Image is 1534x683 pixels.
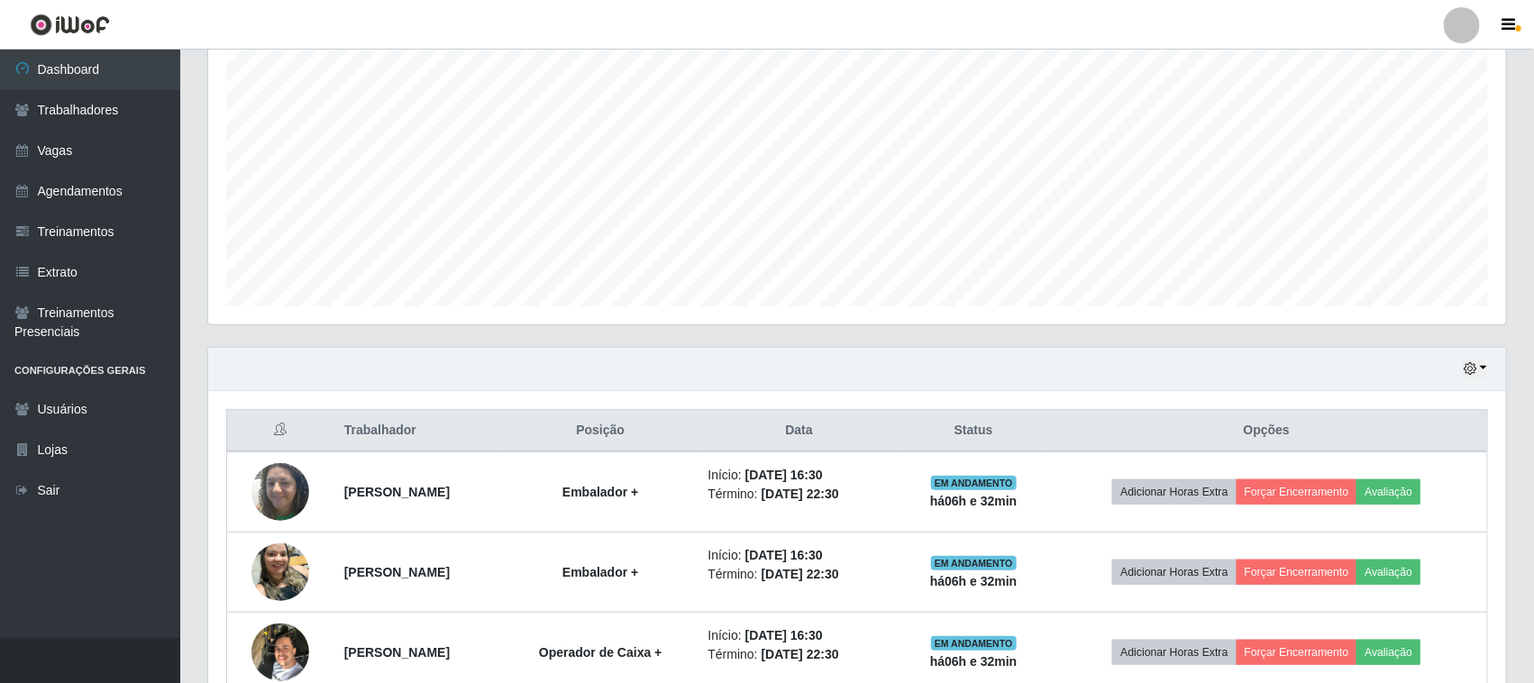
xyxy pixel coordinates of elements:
[1046,410,1488,452] th: Opções
[1237,479,1357,505] button: Forçar Encerramento
[708,565,890,584] li: Término:
[745,468,823,482] time: [DATE] 16:30
[931,476,1017,490] span: EM ANDAMENTO
[251,453,309,530] img: 1736128144098.jpeg
[344,485,450,499] strong: [PERSON_NAME]
[539,645,662,660] strong: Operador de Caixa +
[1112,640,1236,665] button: Adicionar Horas Extra
[708,546,890,565] li: Início:
[931,636,1017,651] span: EM ANDAMENTO
[1356,640,1420,665] button: Avaliação
[562,565,638,579] strong: Embalador +
[333,410,504,452] th: Trabalhador
[762,487,839,501] time: [DATE] 22:30
[762,567,839,581] time: [DATE] 22:30
[931,556,1017,570] span: EM ANDAMENTO
[251,533,309,610] img: 1745102593554.jpeg
[504,410,698,452] th: Posição
[930,574,1018,588] strong: há 06 h e 32 min
[1237,640,1357,665] button: Forçar Encerramento
[745,628,823,642] time: [DATE] 16:30
[901,410,1046,452] th: Status
[708,626,890,645] li: Início:
[1356,479,1420,505] button: Avaliação
[562,485,638,499] strong: Embalador +
[1112,560,1236,585] button: Adicionar Horas Extra
[708,645,890,664] li: Término:
[30,14,110,36] img: CoreUI Logo
[1237,560,1357,585] button: Forçar Encerramento
[930,494,1018,508] strong: há 06 h e 32 min
[745,548,823,562] time: [DATE] 16:30
[344,565,450,579] strong: [PERSON_NAME]
[698,410,901,452] th: Data
[344,645,450,660] strong: [PERSON_NAME]
[1356,560,1420,585] button: Avaliação
[762,647,839,661] time: [DATE] 22:30
[1112,479,1236,505] button: Adicionar Horas Extra
[708,485,890,504] li: Término:
[708,466,890,485] li: Início:
[930,654,1018,669] strong: há 06 h e 32 min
